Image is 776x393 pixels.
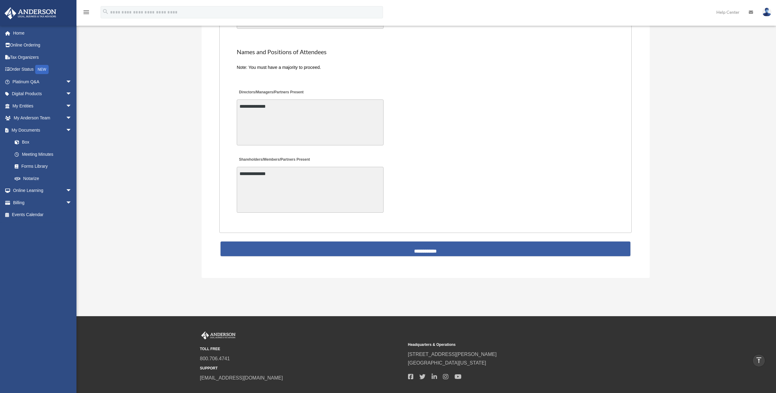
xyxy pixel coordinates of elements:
a: My Documentsarrow_drop_down [4,124,81,136]
a: vertical_align_top [752,354,765,367]
a: Digital Productsarrow_drop_down [4,88,81,100]
small: SUPPORT [200,365,404,372]
span: arrow_drop_down [66,88,78,100]
a: Tax Organizers [4,51,81,63]
label: Directors/Managers/Partners Present [237,88,305,97]
i: menu [83,9,90,16]
small: TOLL FREE [200,346,404,352]
a: Order StatusNEW [4,63,81,76]
a: Home [4,27,81,39]
span: arrow_drop_down [66,100,78,112]
a: My Entitiesarrow_drop_down [4,100,81,112]
a: Notarize [9,172,81,185]
div: NEW [35,65,49,74]
span: Note: You must have a majority to proceed. [237,65,321,70]
small: Headquarters & Operations [408,342,612,348]
img: Anderson Advisors Platinum Portal [200,331,237,339]
label: Shareholders/Members/Partners Present [237,156,311,164]
a: [EMAIL_ADDRESS][DOMAIN_NAME] [200,375,283,380]
i: vertical_align_top [755,357,763,364]
a: 800.706.4741 [200,356,230,361]
img: Anderson Advisors Platinum Portal [3,7,58,19]
a: Forms Library [9,160,81,173]
span: arrow_drop_down [66,112,78,125]
a: Platinum Q&Aarrow_drop_down [4,76,81,88]
a: Events Calendar [4,209,81,221]
img: User Pic [762,8,771,17]
i: search [102,8,109,15]
a: Online Learningarrow_drop_down [4,185,81,197]
a: Online Ordering [4,39,81,51]
h2: Names and Positions of Attendees [237,48,614,56]
span: arrow_drop_down [66,185,78,197]
span: arrow_drop_down [66,124,78,137]
a: [GEOGRAPHIC_DATA][US_STATE] [408,360,486,365]
span: arrow_drop_down [66,196,78,209]
a: Billingarrow_drop_down [4,196,81,209]
a: menu [83,11,90,16]
a: [STREET_ADDRESS][PERSON_NAME] [408,352,497,357]
a: Meeting Minutes [9,148,78,160]
a: My Anderson Teamarrow_drop_down [4,112,81,124]
span: arrow_drop_down [66,76,78,88]
a: Box [9,136,81,148]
